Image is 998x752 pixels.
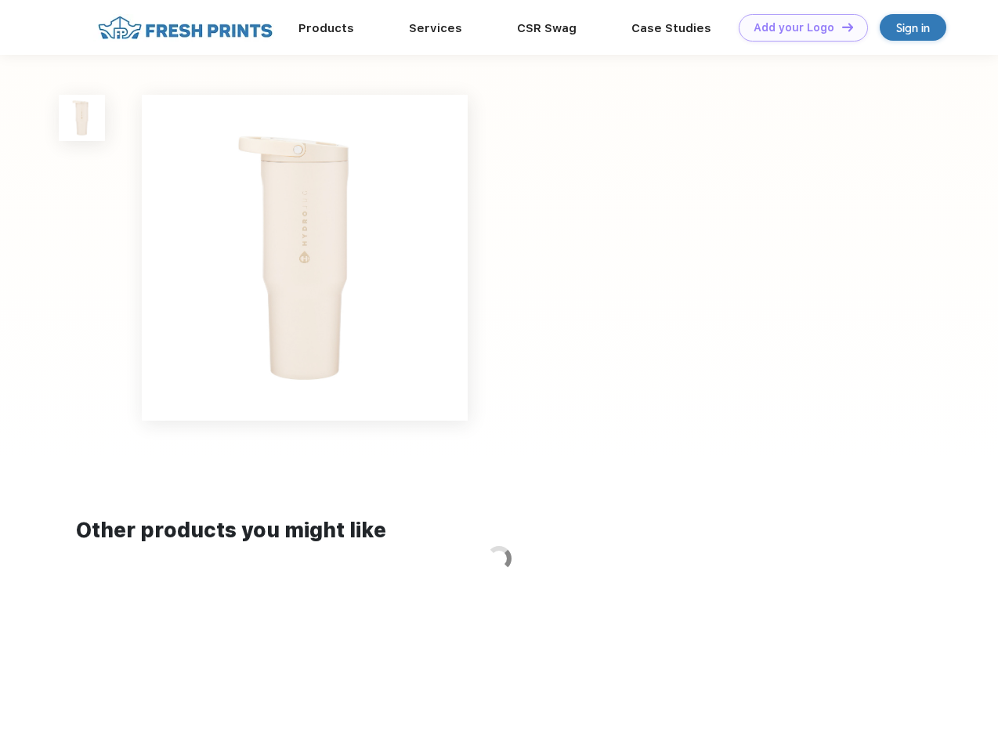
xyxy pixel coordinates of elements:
[93,14,277,42] img: fo%20logo%202.webp
[896,19,930,37] div: Sign in
[76,515,921,546] div: Other products you might like
[754,21,834,34] div: Add your Logo
[298,21,354,35] a: Products
[142,95,468,421] img: func=resize&h=640
[842,23,853,31] img: DT
[59,95,105,141] img: func=resize&h=100
[880,14,946,41] a: Sign in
